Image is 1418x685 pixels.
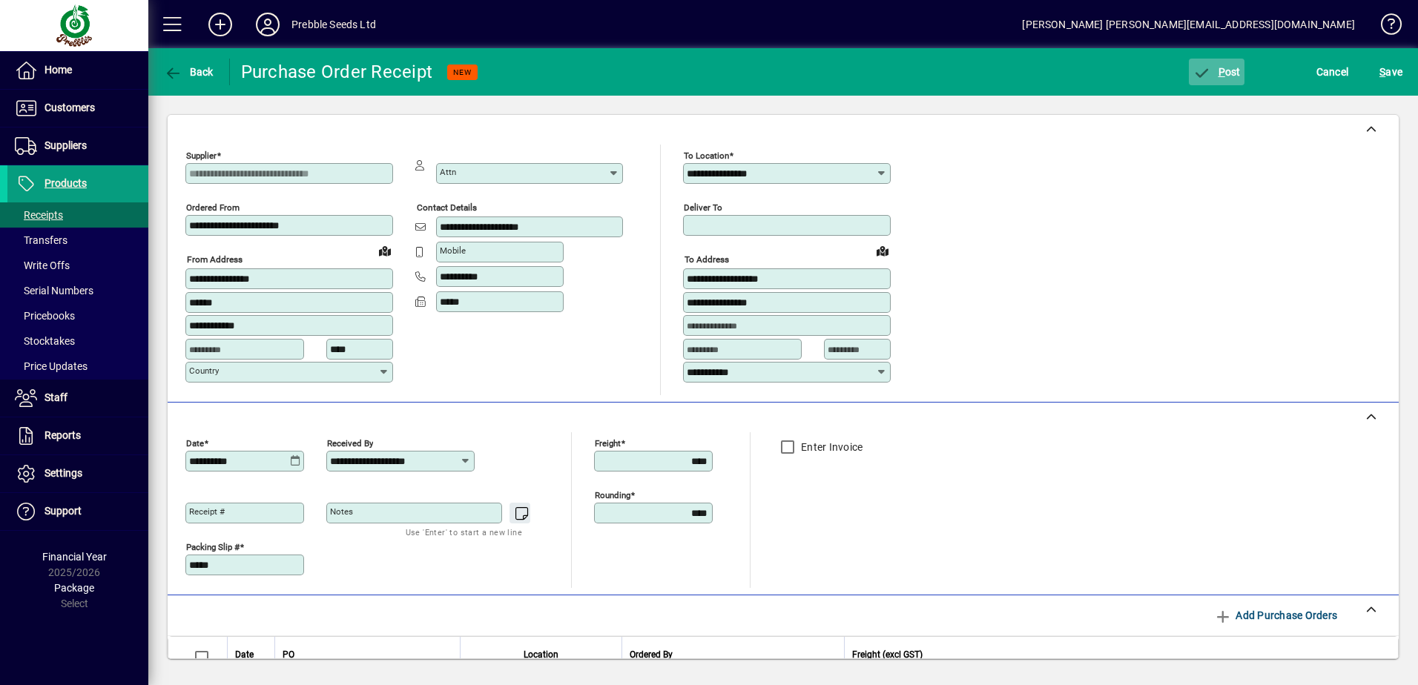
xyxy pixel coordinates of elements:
[15,335,75,347] span: Stocktakes
[186,541,240,552] mat-label: Packing Slip #
[7,328,148,354] a: Stocktakes
[244,11,291,38] button: Profile
[1376,59,1406,85] button: Save
[44,505,82,517] span: Support
[1370,3,1399,51] a: Knowledge Base
[7,493,148,530] a: Support
[630,646,837,663] div: Ordered By
[1379,60,1402,84] span: ave
[44,139,87,151] span: Suppliers
[44,429,81,441] span: Reports
[1313,59,1353,85] button: Cancel
[630,646,673,663] span: Ordered By
[7,253,148,278] a: Write Offs
[7,380,148,417] a: Staff
[798,440,863,454] label: Enter Invoice
[15,285,93,297] span: Serial Numbers
[160,59,217,85] button: Back
[15,360,88,372] span: Price Updates
[524,646,558,663] span: Location
[44,391,67,403] span: Staff
[15,259,70,271] span: Write Offs
[7,228,148,253] a: Transfers
[1208,602,1343,629] button: Add Purchase Orders
[7,90,148,127] a: Customers
[44,102,95,113] span: Customers
[7,417,148,454] a: Reports
[15,234,67,246] span: Transfers
[595,489,630,500] mat-label: Rounding
[44,467,82,479] span: Settings
[7,354,148,379] a: Price Updates
[44,177,87,189] span: Products
[852,646,1379,663] div: Freight (excl GST)
[7,303,148,328] a: Pricebooks
[373,239,397,262] a: View on map
[197,11,244,38] button: Add
[1214,603,1337,627] span: Add Purchase Orders
[186,150,217,161] mat-label: Supplier
[189,365,219,376] mat-label: Country
[283,646,294,663] span: PO
[7,455,148,492] a: Settings
[291,13,376,36] div: Prebble Seeds Ltd
[1193,66,1241,78] span: ost
[871,239,894,262] a: View on map
[7,128,148,165] a: Suppliers
[453,67,472,77] span: NEW
[330,506,353,517] mat-label: Notes
[186,202,240,213] mat-label: Ordered from
[852,646,923,663] span: Freight (excl GST)
[1219,66,1225,78] span: P
[148,59,230,85] app-page-header-button: Back
[54,582,94,594] span: Package
[595,437,621,448] mat-label: Freight
[684,202,722,213] mat-label: Deliver To
[684,150,729,161] mat-label: To location
[1316,60,1349,84] span: Cancel
[1379,66,1385,78] span: S
[15,310,75,322] span: Pricebooks
[44,64,72,76] span: Home
[1022,13,1355,36] div: [PERSON_NAME] [PERSON_NAME][EMAIL_ADDRESS][DOMAIN_NAME]
[241,60,433,84] div: Purchase Order Receipt
[186,437,204,448] mat-label: Date
[406,523,522,540] mat-hint: Use 'Enter' to start a new line
[235,646,254,663] span: Date
[1189,59,1244,85] button: Post
[7,52,148,89] a: Home
[7,202,148,228] a: Receipts
[440,245,466,256] mat-label: Mobile
[42,551,107,563] span: Financial Year
[164,66,214,78] span: Back
[235,646,267,663] div: Date
[189,506,225,517] mat-label: Receipt #
[440,167,456,177] mat-label: Attn
[15,209,63,221] span: Receipts
[283,646,452,663] div: PO
[327,437,373,448] mat-label: Received by
[7,278,148,303] a: Serial Numbers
